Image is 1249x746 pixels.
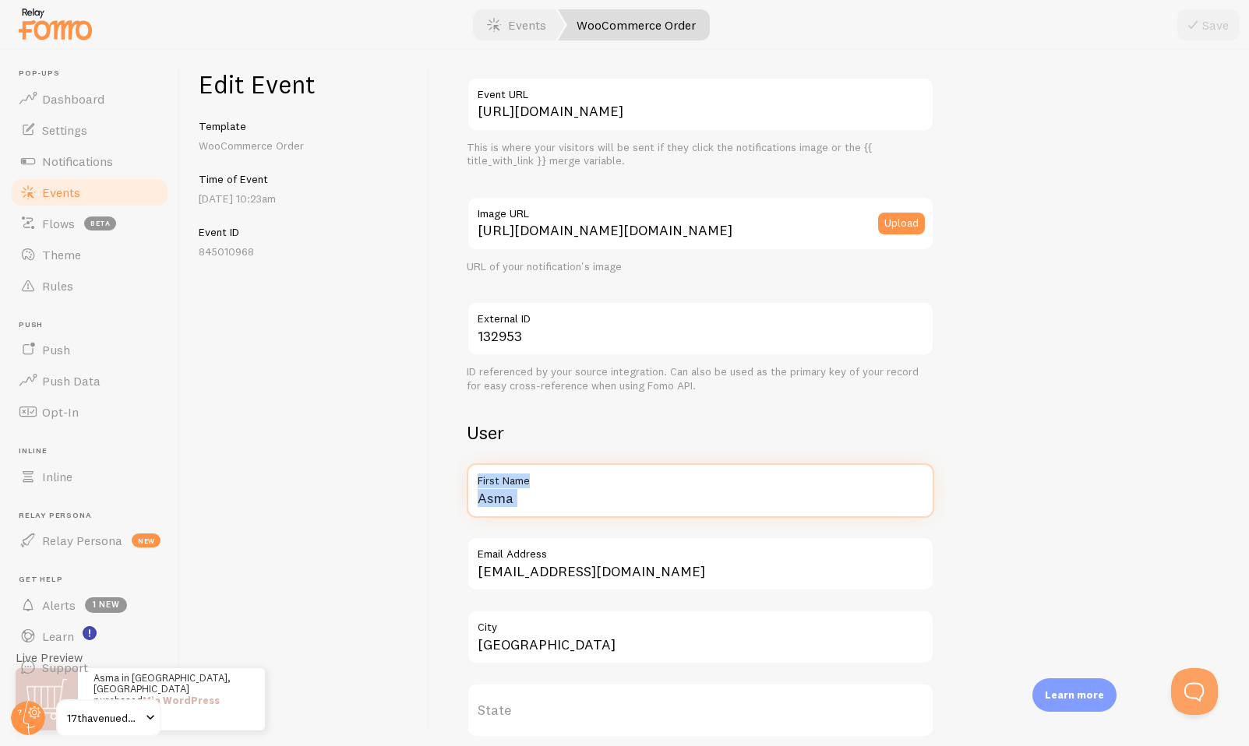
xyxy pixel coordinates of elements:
[199,69,410,100] h1: Edit Event
[467,365,934,392] div: ID referenced by your source integration. Can also be used as the primary key of your record for ...
[9,461,170,492] a: Inline
[42,216,75,231] span: Flows
[42,185,80,200] span: Events
[19,511,170,521] span: Relay Persona
[42,597,76,613] span: Alerts
[199,244,410,259] p: 845010968
[467,301,934,328] label: External ID
[1032,678,1117,712] div: Learn more
[9,396,170,428] a: Opt-In
[67,709,141,727] span: 17thavenuedesigns
[878,213,925,234] button: Upload
[42,342,70,357] span: Push
[467,463,934,490] label: First Name
[42,533,122,548] span: Relay Persona
[467,683,934,737] label: State
[1045,688,1104,702] p: Learn more
[199,191,410,206] p: [DATE] 10:23am
[16,4,94,44] img: fomo-relay-logo-orange.svg
[199,172,410,186] h5: Time of Event
[9,525,170,556] a: Relay Persona new
[42,91,104,107] span: Dashboard
[42,628,74,644] span: Learn
[42,247,81,262] span: Theme
[199,119,410,133] h5: Template
[467,77,934,104] label: Event URL
[19,575,170,585] span: Get Help
[9,239,170,270] a: Theme
[9,589,170,621] a: Alerts 1 new
[467,196,934,223] label: Image URL
[84,216,116,230] span: beta
[85,597,127,613] span: 1 new
[199,225,410,239] h5: Event ID
[9,652,170,683] a: Support
[467,260,934,274] div: URL of your notification's image
[42,404,79,420] span: Opt-In
[9,177,170,208] a: Events
[9,83,170,114] a: Dashboard
[467,141,934,168] div: This is where your visitors will be sent if they click the notifications image or the {{ title_wi...
[9,365,170,396] a: Push Data
[9,621,170,652] a: Learn
[42,660,88,675] span: Support
[42,373,101,389] span: Push Data
[83,626,97,640] svg: <p>Watch New Feature Tutorials!</p>
[9,146,170,177] a: Notifications
[9,114,170,146] a: Settings
[1171,668,1218,715] iframe: Help Scout Beacon - Open
[42,153,113,169] span: Notifications
[19,320,170,330] span: Push
[9,334,170,365] a: Push
[467,537,934,563] label: Email Address
[42,278,73,294] span: Rules
[132,533,161,547] span: new
[19,69,170,79] span: Pop-ups
[19,446,170,456] span: Inline
[56,699,161,737] a: 17thavenuedesigns
[467,421,934,445] h2: User
[42,122,87,138] span: Settings
[199,138,410,153] p: WooCommerce Order
[42,469,72,484] span: Inline
[467,610,934,636] label: City
[9,270,170,301] a: Rules
[9,208,170,239] a: Flows beta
